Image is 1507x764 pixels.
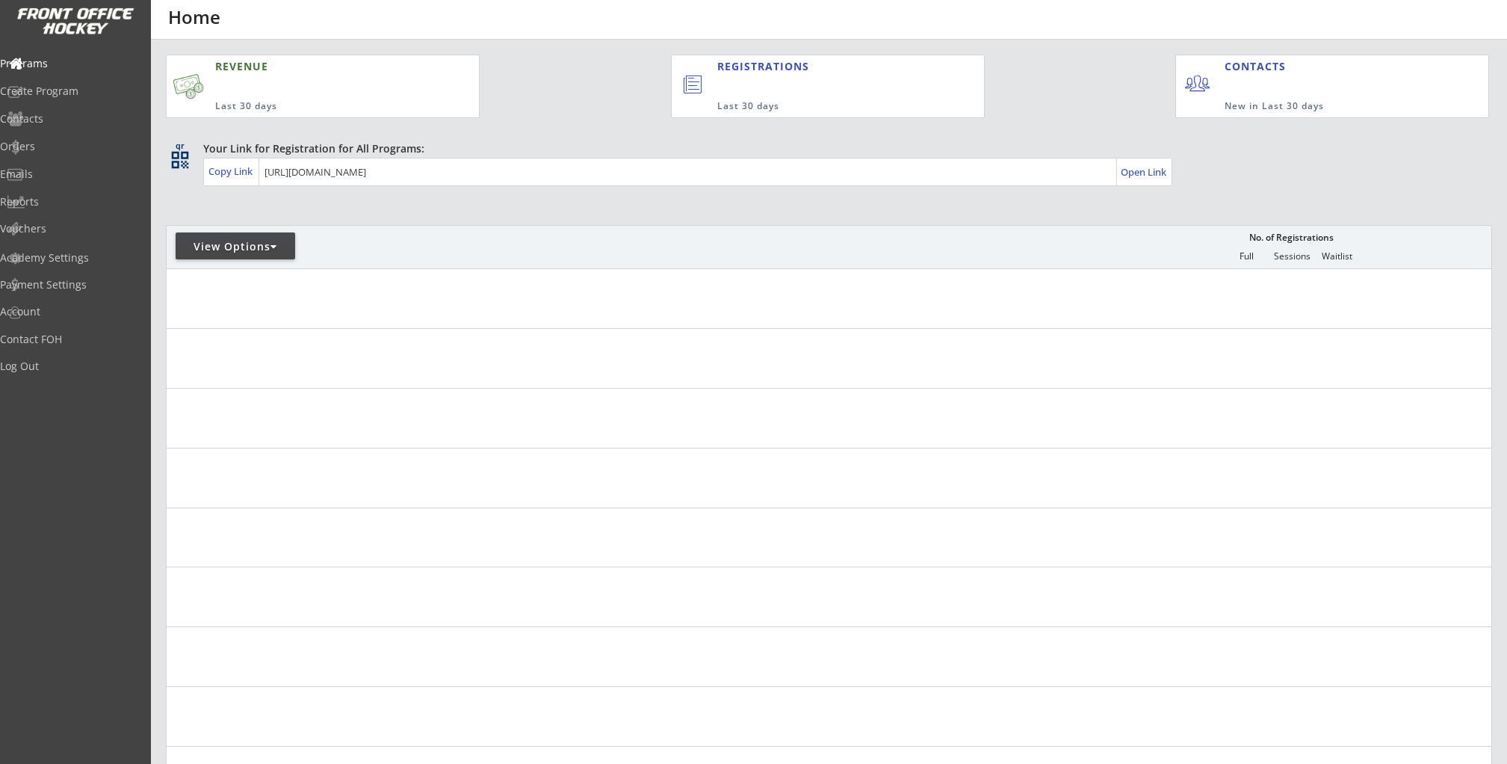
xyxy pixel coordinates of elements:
[1225,100,1419,113] div: New in Last 30 days
[176,239,295,254] div: View Options
[1245,232,1337,243] div: No. of Registrations
[1314,251,1359,262] div: Waitlist
[215,59,406,74] div: REVENUE
[203,141,1446,156] div: Your Link for Registration for All Programs:
[169,149,191,171] button: qr_code
[717,100,923,113] div: Last 30 days
[1121,166,1168,179] div: Open Link
[1225,59,1293,74] div: CONTACTS
[1121,161,1168,182] a: Open Link
[1269,251,1314,262] div: Sessions
[215,100,406,113] div: Last 30 days
[208,164,256,178] div: Copy Link
[1224,251,1269,262] div: Full
[717,59,915,74] div: REGISTRATIONS
[170,141,188,151] div: qr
